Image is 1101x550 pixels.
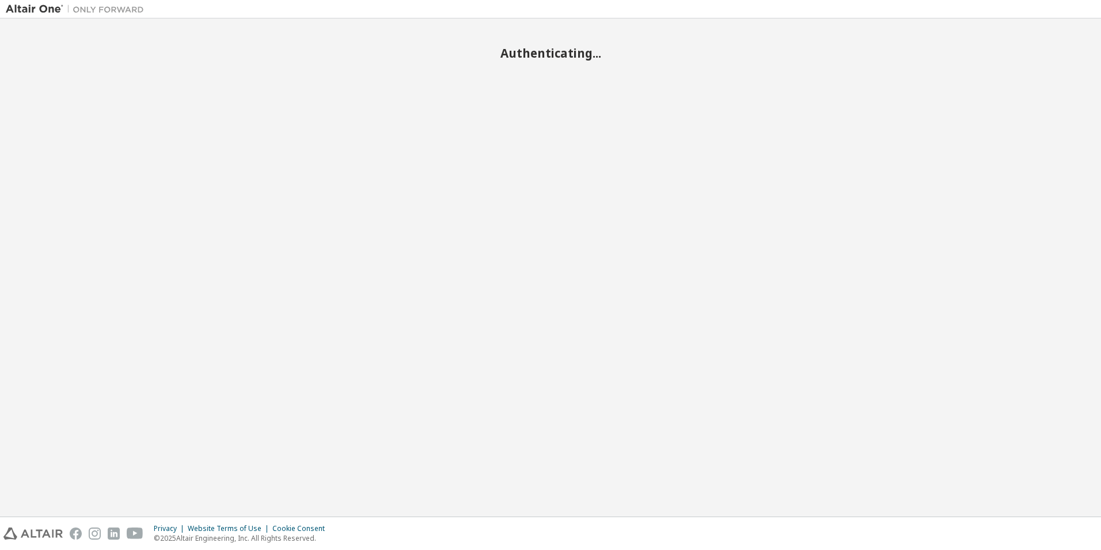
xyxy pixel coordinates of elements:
[6,3,150,15] img: Altair One
[6,46,1095,61] h2: Authenticating...
[127,528,143,540] img: youtube.svg
[3,528,63,540] img: altair_logo.svg
[272,524,332,533] div: Cookie Consent
[154,524,188,533] div: Privacy
[188,524,272,533] div: Website Terms of Use
[89,528,101,540] img: instagram.svg
[154,533,332,543] p: © 2025 Altair Engineering, Inc. All Rights Reserved.
[70,528,82,540] img: facebook.svg
[108,528,120,540] img: linkedin.svg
